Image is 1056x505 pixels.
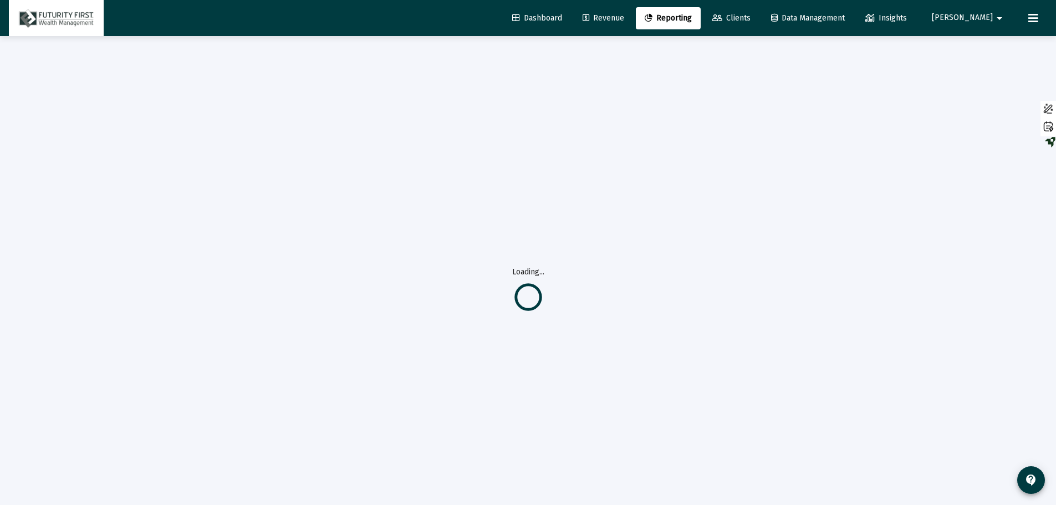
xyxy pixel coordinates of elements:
[503,7,571,29] a: Dashboard
[932,13,993,23] span: [PERSON_NAME]
[1024,473,1038,487] mat-icon: contact_support
[574,7,633,29] a: Revenue
[856,7,916,29] a: Insights
[703,7,759,29] a: Clients
[762,7,854,29] a: Data Management
[636,7,701,29] a: Reporting
[919,7,1019,29] button: [PERSON_NAME]
[712,13,751,23] span: Clients
[17,7,95,29] img: Dashboard
[645,13,692,23] span: Reporting
[512,13,562,23] span: Dashboard
[583,13,624,23] span: Revenue
[865,13,907,23] span: Insights
[771,13,845,23] span: Data Management
[993,7,1006,29] mat-icon: arrow_drop_down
